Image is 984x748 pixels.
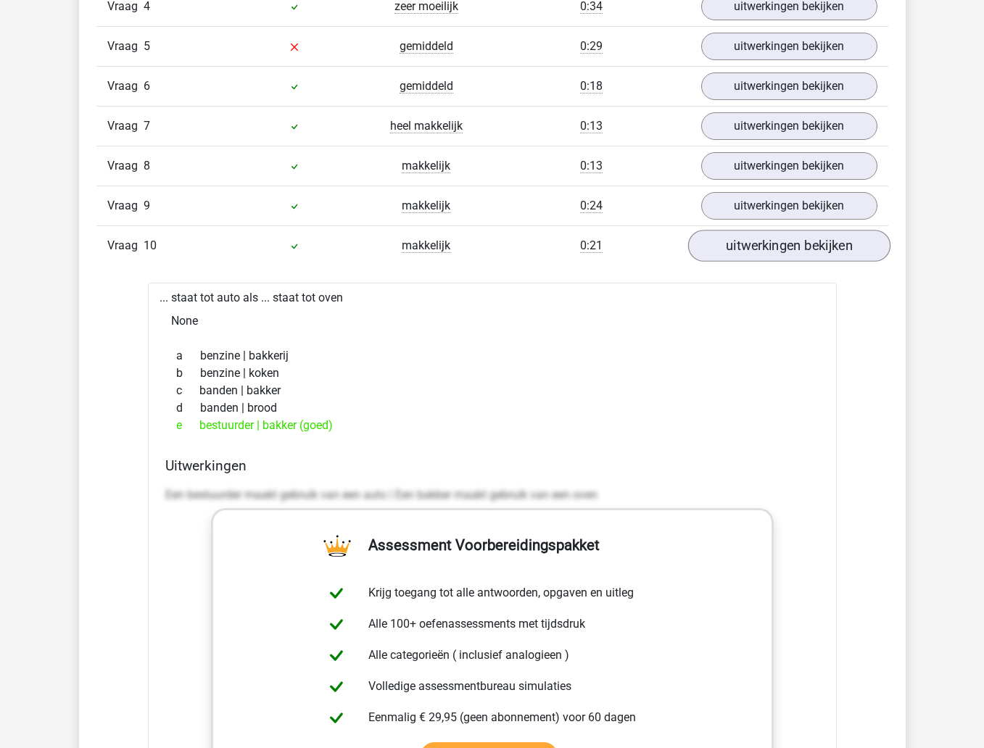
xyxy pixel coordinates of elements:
[580,159,603,173] span: 0:13
[165,486,819,504] p: Een bestuurder maakt gebruik van een auto | Een bakker maakt gebruik van een oven
[107,197,144,215] span: Vraag
[144,39,150,53] span: 5
[165,399,819,417] div: banden | brood
[165,457,819,474] h4: Uitwerkingen
[701,33,877,60] a: uitwerkingen bekijken
[165,347,819,365] div: benzine | bakkerij
[144,79,150,93] span: 6
[390,119,463,133] span: heel makkelijk
[400,39,453,54] span: gemiddeld
[144,199,150,212] span: 9
[402,238,450,253] span: makkelijk
[144,159,150,173] span: 8
[701,192,877,220] a: uitwerkingen bekijken
[144,119,150,133] span: 7
[107,157,144,175] span: Vraag
[165,417,819,434] div: bestuurder | bakker (goed)
[580,199,603,213] span: 0:24
[701,72,877,100] a: uitwerkingen bekijken
[107,237,144,254] span: Vraag
[580,238,603,253] span: 0:21
[402,159,450,173] span: makkelijk
[176,365,200,382] span: b
[176,382,199,399] span: c
[701,112,877,140] a: uitwerkingen bekijken
[107,78,144,95] span: Vraag
[144,238,157,252] span: 10
[107,38,144,55] span: Vraag
[176,417,199,434] span: e
[701,152,877,180] a: uitwerkingen bekijken
[687,230,890,262] a: uitwerkingen bekijken
[160,307,825,336] div: None
[176,399,200,417] span: d
[580,79,603,93] span: 0:18
[176,347,200,365] span: a
[580,119,603,133] span: 0:13
[580,39,603,54] span: 0:29
[165,382,819,399] div: banden | bakker
[107,117,144,135] span: Vraag
[165,365,819,382] div: benzine | koken
[402,199,450,213] span: makkelijk
[400,79,453,93] span: gemiddeld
